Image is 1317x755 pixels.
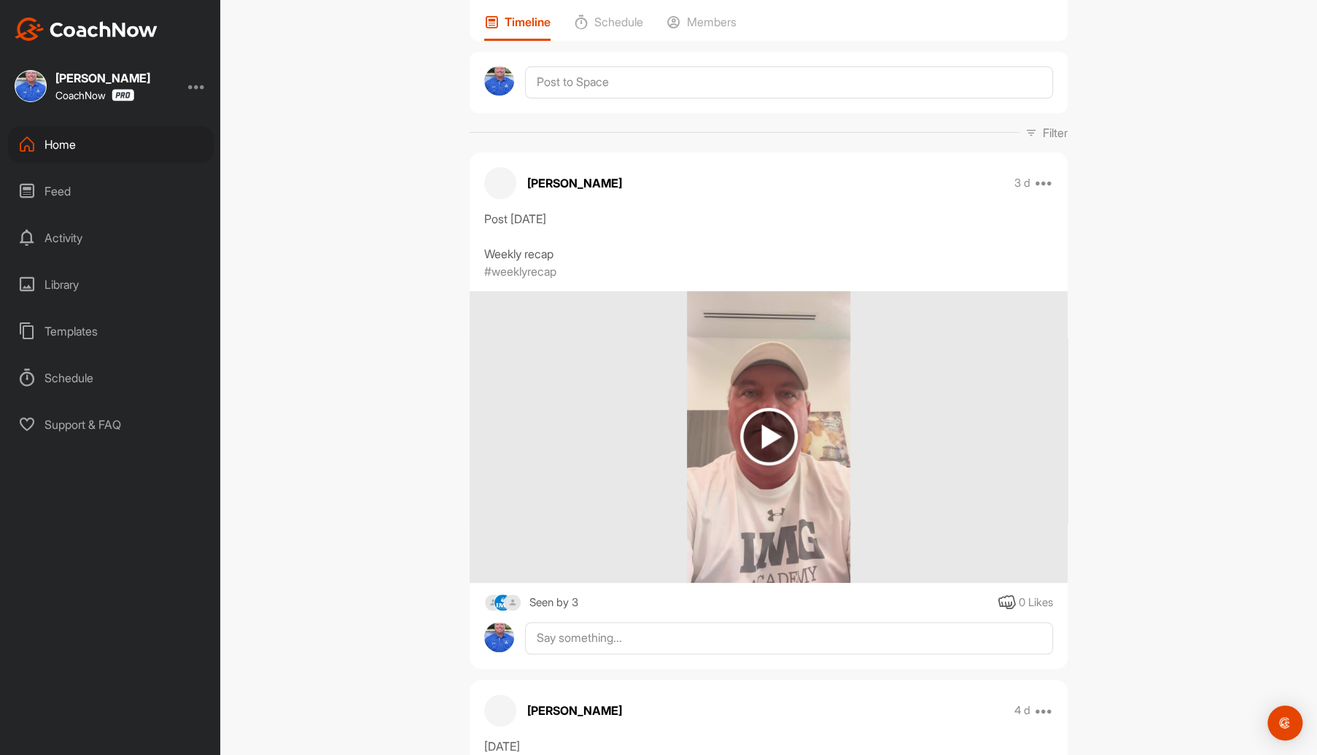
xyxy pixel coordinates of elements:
[1043,124,1068,142] p: Filter
[687,15,737,29] p: Members
[529,594,578,612] div: Seen by 3
[494,594,512,612] img: square_fbd24ebe9e7d24b63c563b236df2e5b1.jpg
[740,408,798,465] img: play
[594,15,643,29] p: Schedule
[55,89,134,101] div: CoachNow
[8,220,214,256] div: Activity
[484,622,514,652] img: avatar
[1014,176,1030,190] p: 3 d
[8,406,214,443] div: Support & FAQ
[504,594,522,612] img: square_default-ef6cabf814de5a2bf16c804365e32c732080f9872bdf737d349900a9daf73cf9.png
[527,174,622,192] p: [PERSON_NAME]
[8,126,214,163] div: Home
[505,15,551,29] p: Timeline
[15,70,47,102] img: square_2fe63265c1de02701b39405129f9e72b.jpg
[484,66,514,96] img: avatar
[484,263,556,280] p: #weeklyrecap
[527,702,622,719] p: [PERSON_NAME]
[484,210,1053,263] div: Post [DATE] Weekly recap
[8,360,214,396] div: Schedule
[8,173,214,209] div: Feed
[112,89,134,101] img: CoachNow Pro
[1014,703,1030,718] p: 4 d
[484,594,502,612] img: square_default-ef6cabf814de5a2bf16c804365e32c732080f9872bdf737d349900a9daf73cf9.png
[687,291,851,583] img: media
[8,266,214,303] div: Library
[1019,595,1053,611] div: 0 Likes
[8,313,214,349] div: Templates
[15,18,158,41] img: CoachNow
[1267,705,1302,740] div: Open Intercom Messenger
[55,72,150,84] div: [PERSON_NAME]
